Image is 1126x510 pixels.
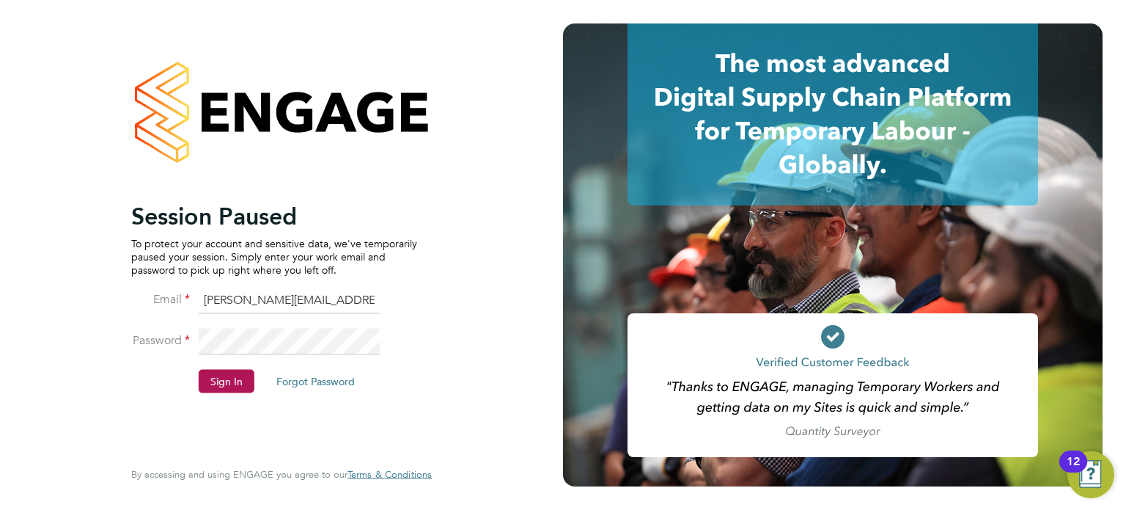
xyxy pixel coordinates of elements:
[131,236,417,277] p: To protect your account and sensitive data, we've temporarily paused your session. Simply enter y...
[131,332,190,348] label: Password
[131,201,417,230] h2: Session Paused
[265,369,367,393] button: Forgot Password
[1067,451,1114,498] button: Open Resource Center, 12 new notifications
[199,369,254,393] button: Sign In
[131,468,432,481] span: By accessing and using ENGAGE you agree to our
[199,288,380,314] input: Enter your work email...
[131,291,190,307] label: Email
[347,468,432,481] span: Terms & Conditions
[1067,462,1080,481] div: 12
[347,469,432,481] a: Terms & Conditions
